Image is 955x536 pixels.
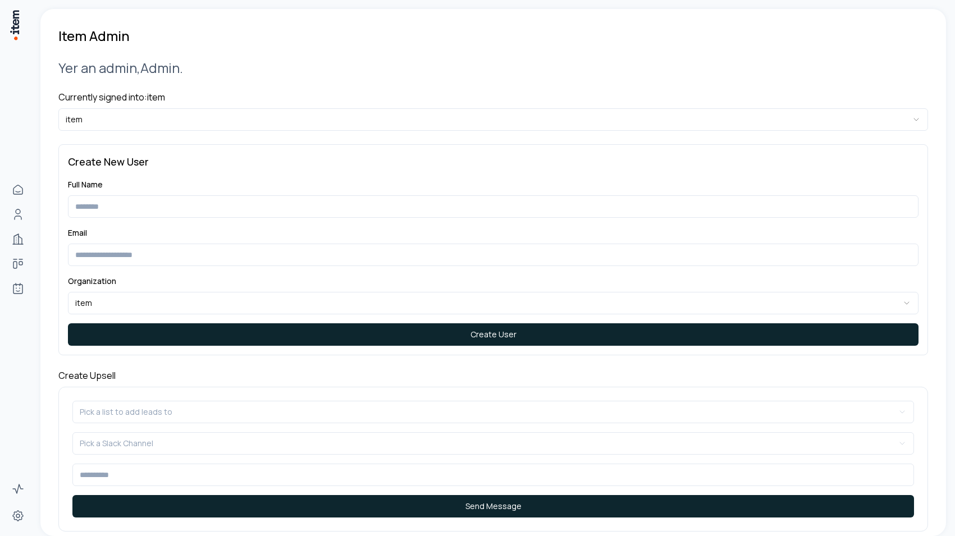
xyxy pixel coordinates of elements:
h4: Currently signed into: item [58,90,928,104]
img: Item Brain Logo [9,9,20,41]
a: Companies [7,228,29,250]
label: Organization [68,276,116,286]
a: Home [7,178,29,201]
h2: Yer an admin, Admin . [58,58,928,77]
button: Send Message [72,495,914,517]
a: People [7,203,29,226]
h1: Item Admin [58,27,130,45]
label: Email [68,227,87,238]
label: Full Name [68,179,103,190]
button: Create User [68,323,919,346]
h3: Create New User [68,154,919,169]
a: Agents [7,277,29,300]
a: Deals [7,253,29,275]
a: Activity [7,478,29,500]
a: Settings [7,505,29,527]
h4: Create Upsell [58,369,928,382]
